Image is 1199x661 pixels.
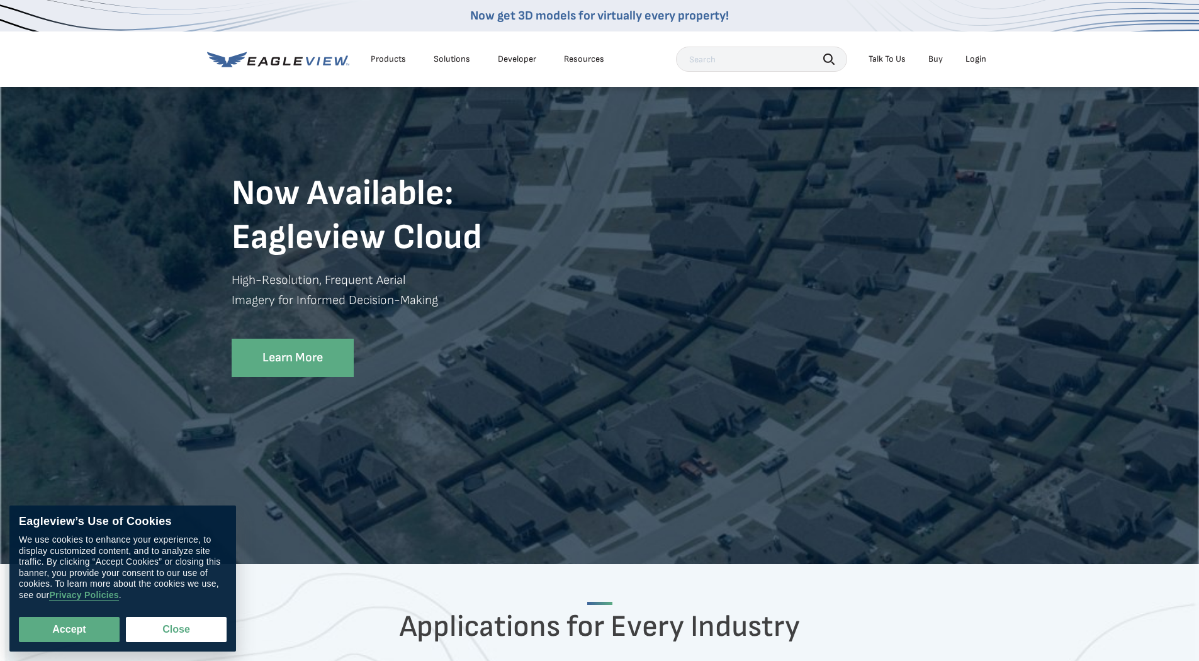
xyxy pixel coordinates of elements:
[232,172,600,260] h1: Now Available: Eagleview Cloud
[371,54,406,65] div: Products
[19,617,120,642] button: Accept
[965,54,986,65] div: Login
[49,590,118,601] a: Privacy Policies
[928,54,943,65] a: Buy
[232,293,438,308] strong: Imagery for Informed Decision-Making
[19,515,227,529] div: Eagleview’s Use of Cookies
[676,47,847,72] input: Search
[498,54,536,65] a: Developer
[564,54,604,65] div: Resources
[232,273,405,288] strong: High-Resolution, Frequent Aerial
[126,617,227,642] button: Close
[19,535,227,601] div: We use cookies to enhance your experience, to display customized content, and to analyze site tra...
[434,54,470,65] div: Solutions
[232,339,354,377] a: Learn More
[470,8,729,23] a: Now get 3D models for virtually every property!
[869,54,906,65] div: Talk To Us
